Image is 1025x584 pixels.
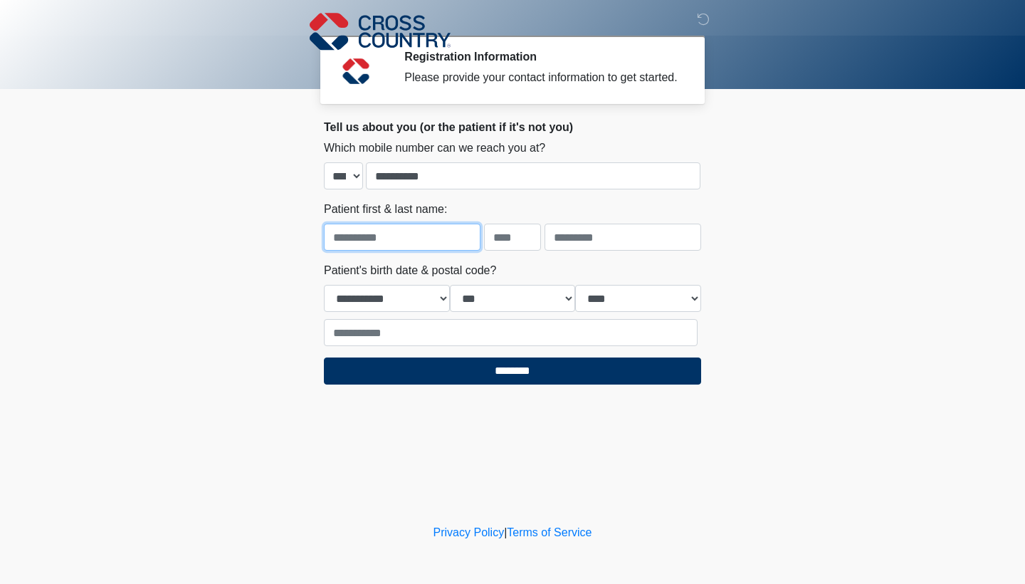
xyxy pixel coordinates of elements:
[324,262,496,279] label: Patient's birth date & postal code?
[507,526,592,538] a: Terms of Service
[324,201,447,218] label: Patient first & last name:
[404,69,680,86] div: Please provide your contact information to get started.
[504,526,507,538] a: |
[335,50,377,93] img: Agent Avatar
[433,526,505,538] a: Privacy Policy
[310,11,451,52] img: Cross Country Logo
[324,140,545,157] label: Which mobile number can we reach you at?
[324,120,701,134] h2: Tell us about you (or the patient if it's not you)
